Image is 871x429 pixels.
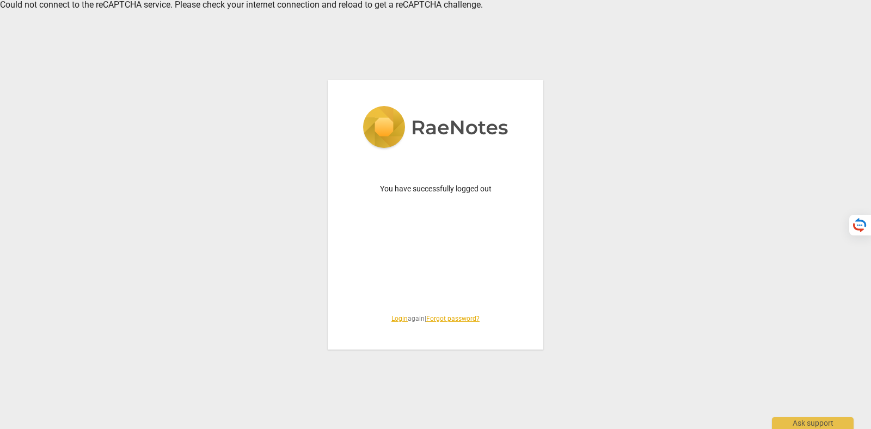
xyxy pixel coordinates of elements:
[354,183,517,195] p: You have successfully logged out
[391,315,408,322] a: Login
[772,417,854,429] div: Ask support
[426,315,480,322] a: Forgot password?
[363,106,508,151] img: 5ac2273c67554f335776073100b6d88f.svg
[354,314,517,324] span: again |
